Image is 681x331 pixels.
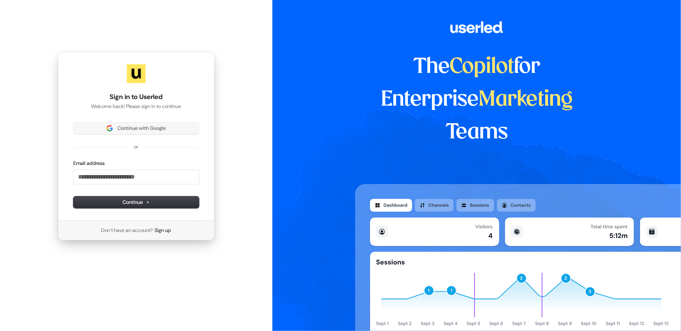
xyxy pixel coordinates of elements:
button: Continue [73,196,199,208]
span: Continue [123,199,150,206]
h1: Sign in to Userled [73,92,199,102]
span: Marketing [478,90,573,110]
span: Continue with Google [117,125,166,132]
button: Sign in with GoogleContinue with Google [73,122,199,134]
h1: The for Enterprise Teams [355,51,599,149]
a: Sign up [155,227,171,234]
img: Sign in with Google [107,125,113,131]
p: Welcome back! Please sign in to continue [73,103,199,110]
p: or [134,143,139,150]
span: Copilot [450,57,514,77]
label: Email address [73,160,105,167]
span: Don’t have an account? [101,227,153,234]
img: Userled [127,64,146,83]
